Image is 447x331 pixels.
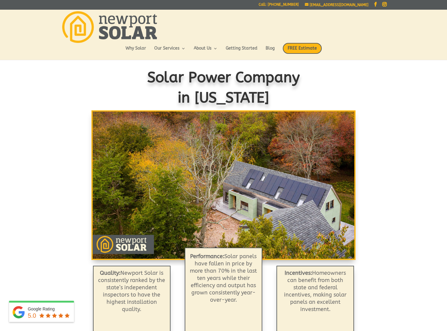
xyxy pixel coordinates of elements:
p: Homeowners can benefit from both state and federal incentives, making solar panels an excellent i... [280,269,350,313]
span: Solar Power Company in [US_STATE] [147,69,300,106]
a: 3 [225,247,227,249]
span: Newport Solar is consistently ranked by the state’s independent inspectors to have the highest in... [98,270,165,313]
strong: Quality: [100,270,120,276]
a: Blog [266,46,275,57]
a: Call: [PHONE_NUMBER] [259,3,299,9]
b: Performance: [190,253,224,260]
a: Why Solar [126,46,146,57]
a: About Us [194,46,218,57]
div: Google Rating [28,306,71,312]
span: FREE Estimate [283,43,322,54]
img: Newport Solar | Solar Energy Optimized. [62,11,157,43]
a: FREE Estimate [283,43,322,60]
a: 2 [220,247,222,249]
a: [EMAIL_ADDRESS][DOMAIN_NAME] [305,3,369,7]
a: Getting Started [226,46,257,57]
p: Solar panels have fallen in price by more than 70% in the last ten years while their efficiency a... [190,253,257,303]
a: 1 [215,247,217,249]
a: 4 [230,247,232,249]
span: 5.0 [28,312,36,319]
img: Solar Modules: Roof Mounted [93,112,354,259]
a: Our Services [154,46,186,57]
strong: Incentives: [285,270,312,276]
